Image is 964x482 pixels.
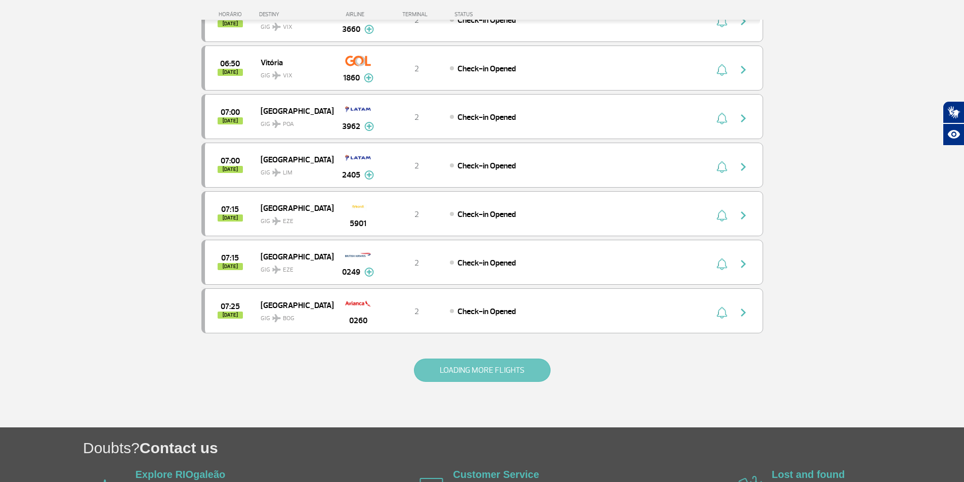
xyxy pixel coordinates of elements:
[283,168,292,178] span: LIM
[218,263,243,270] span: [DATE]
[261,66,325,80] span: GIG
[364,73,373,82] img: mais-info-painel-voo.svg
[457,112,516,122] span: Check-in Opened
[220,60,240,67] span: 2025-09-29 06:50:00
[717,258,727,270] img: sino-painel-voo.svg
[261,298,325,312] span: [GEOGRAPHIC_DATA]
[414,112,419,122] span: 2
[333,11,384,18] div: AIRLINE
[261,250,325,263] span: [GEOGRAPHIC_DATA]
[283,23,292,32] span: VIX
[342,169,360,181] span: 2405
[384,11,449,18] div: TERMINAL
[737,161,749,173] img: seta-direita-painel-voo.svg
[414,15,419,25] span: 2
[717,161,727,173] img: sino-painel-voo.svg
[221,157,240,164] span: 2025-09-29 07:00:00
[83,437,964,458] h1: Doubts?
[283,217,294,226] span: EZE
[414,209,419,220] span: 2
[272,23,281,31] img: destiny_airplane.svg
[457,258,516,268] span: Check-in Opened
[342,120,360,133] span: 3962
[943,123,964,146] button: Abrir recursos assistivos.
[136,469,226,480] a: Explore RIOgaleão
[272,168,281,177] img: destiny_airplane.svg
[283,71,292,80] span: VIX
[343,72,360,84] span: 1860
[283,266,294,275] span: EZE
[737,306,749,319] img: seta-direita-painel-voo.svg
[272,120,281,128] img: destiny_airplane.svg
[342,266,360,278] span: 0249
[283,314,295,323] span: BOG
[272,314,281,322] img: destiny_airplane.svg
[457,209,516,220] span: Check-in Opened
[342,23,360,35] span: 3660
[737,112,749,124] img: seta-direita-painel-voo.svg
[272,217,281,225] img: destiny_airplane.svg
[261,56,325,69] span: Vitória
[221,109,240,116] span: 2025-09-29 07:00:00
[218,117,243,124] span: [DATE]
[221,206,239,213] span: 2025-09-29 07:15:00
[204,11,260,18] div: HORÁRIO
[261,104,325,117] span: [GEOGRAPHIC_DATA]
[717,209,727,222] img: sino-painel-voo.svg
[364,122,374,131] img: mais-info-painel-voo.svg
[737,258,749,270] img: seta-direita-painel-voo.svg
[772,469,845,480] a: Lost and found
[943,101,964,123] button: Abrir tradutor de língua de sinais.
[414,161,419,171] span: 2
[283,120,294,129] span: POA
[261,114,325,129] span: GIG
[349,315,367,327] span: 0260
[737,64,749,76] img: seta-direita-painel-voo.svg
[261,260,325,275] span: GIG
[414,359,551,382] button: LOADING MORE FLIGHTS
[261,309,325,323] span: GIG
[218,312,243,319] span: [DATE]
[364,170,374,180] img: mais-info-painel-voo.svg
[218,214,243,222] span: [DATE]
[717,64,727,76] img: sino-painel-voo.svg
[449,11,532,18] div: STATUS
[457,64,516,74] span: Check-in Opened
[259,11,333,18] div: DESTINY
[272,266,281,274] img: destiny_airplane.svg
[261,163,325,178] span: GIG
[221,254,239,261] span: 2025-09-29 07:15:00
[457,306,516,317] span: Check-in Opened
[943,101,964,146] div: Plugin de acessibilidade da Hand Talk.
[453,469,539,480] a: Customer Service
[272,71,281,79] img: destiny_airplane.svg
[414,306,419,317] span: 2
[140,440,218,456] span: Contact us
[218,69,243,76] span: [DATE]
[261,211,325,226] span: GIG
[364,268,374,277] img: mais-info-painel-voo.svg
[717,306,727,319] img: sino-painel-voo.svg
[717,112,727,124] img: sino-painel-voo.svg
[221,303,240,310] span: 2025-09-29 07:25:00
[414,258,419,268] span: 2
[350,217,366,230] span: 5901
[457,15,516,25] span: Check-in Opened
[457,161,516,171] span: Check-in Opened
[737,209,749,222] img: seta-direita-painel-voo.svg
[218,166,243,173] span: [DATE]
[261,153,325,166] span: [GEOGRAPHIC_DATA]
[364,25,374,34] img: mais-info-painel-voo.svg
[414,64,419,74] span: 2
[261,201,325,214] span: [GEOGRAPHIC_DATA]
